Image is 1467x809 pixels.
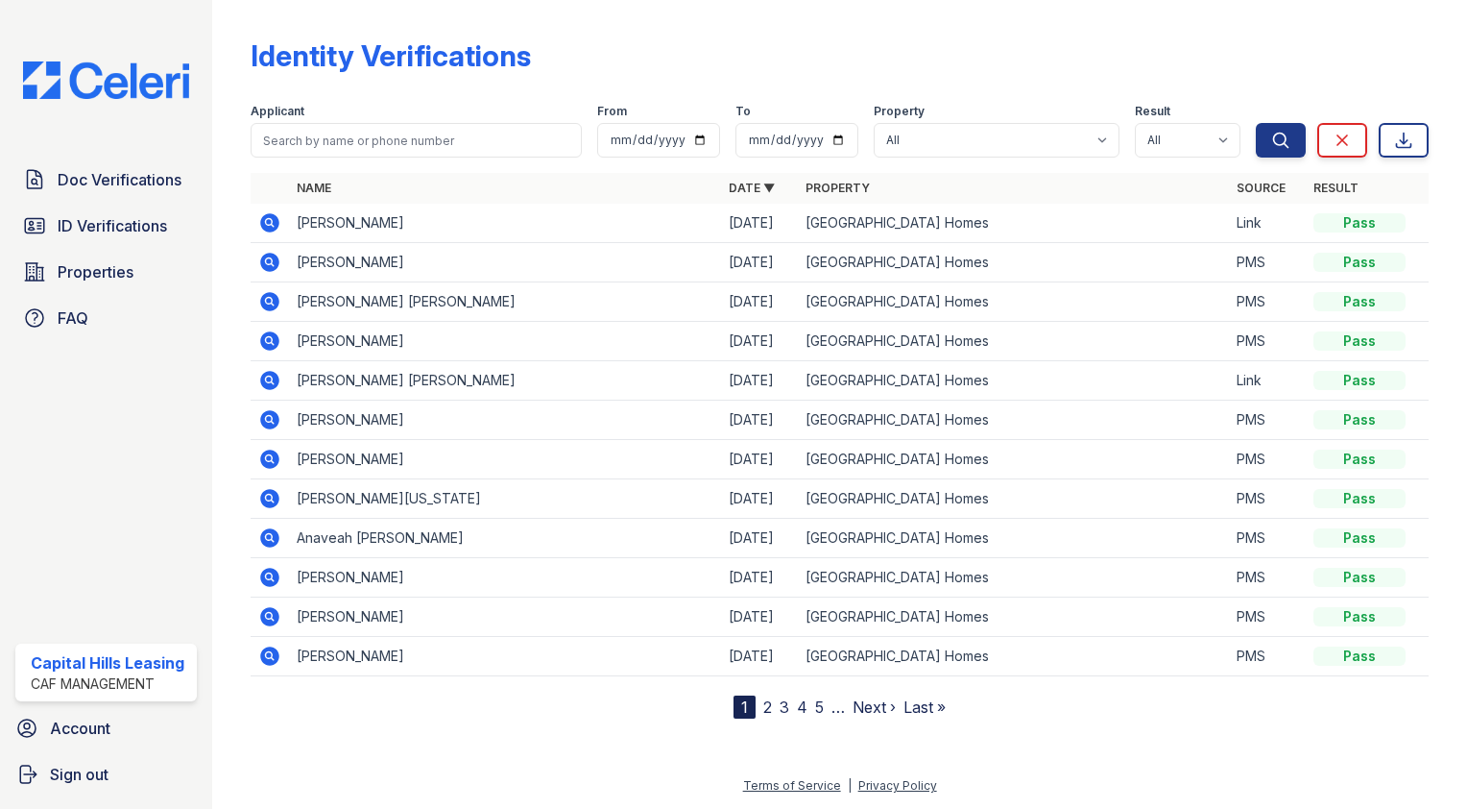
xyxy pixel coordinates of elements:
a: 4 [797,698,807,717]
a: Date ▼ [729,181,775,195]
td: [PERSON_NAME] [289,440,720,479]
td: [PERSON_NAME] [289,322,720,361]
td: [DATE] [721,204,798,243]
a: Property [806,181,870,195]
a: Privacy Policy [858,778,937,793]
td: PMS [1229,479,1306,519]
span: Doc Verifications [58,168,181,191]
td: Anaveah [PERSON_NAME] [289,519,720,558]
td: [DATE] [721,598,798,637]
td: Link [1229,204,1306,243]
a: Next › [853,698,896,717]
input: Search by name or phone number [251,123,582,158]
td: PMS [1229,558,1306,598]
a: Last » [903,698,946,717]
div: Pass [1313,371,1406,390]
a: ID Verifications [15,207,197,245]
label: Result [1135,104,1170,119]
div: Identity Verifications [251,38,531,73]
div: CAF Management [31,674,184,694]
td: [PERSON_NAME] [289,401,720,440]
a: 5 [815,698,824,717]
td: [PERSON_NAME] [289,637,720,676]
td: [PERSON_NAME] [289,204,720,243]
a: Name [297,181,331,195]
div: Pass [1313,450,1406,469]
td: [GEOGRAPHIC_DATA] Homes [798,361,1229,401]
div: Pass [1313,410,1406,429]
span: FAQ [58,306,88,330]
td: [GEOGRAPHIC_DATA] Homes [798,479,1229,519]
span: Account [50,717,110,740]
a: Result [1313,181,1359,195]
div: Pass [1313,528,1406,548]
div: Pass [1313,213,1406,233]
td: [PERSON_NAME] [PERSON_NAME] [289,361,720,401]
td: [GEOGRAPHIC_DATA] Homes [798,440,1229,479]
td: [PERSON_NAME][US_STATE] [289,479,720,519]
td: [GEOGRAPHIC_DATA] Homes [798,598,1229,637]
td: [PERSON_NAME] [289,558,720,598]
td: [DATE] [721,322,798,361]
td: [GEOGRAPHIC_DATA] Homes [798,243,1229,282]
label: Property [874,104,925,119]
img: CE_Logo_Blue-a8612792a0a2168367f1c8372b55b34899dd931a85d93a1a3d3e32e68fde9ad4.png [8,61,204,99]
a: Sign out [8,755,204,794]
a: Source [1237,181,1286,195]
a: FAQ [15,299,197,337]
div: Pass [1313,331,1406,351]
div: Pass [1313,568,1406,587]
td: [DATE] [721,558,798,598]
td: [GEOGRAPHIC_DATA] Homes [798,519,1229,558]
a: Account [8,709,204,748]
td: [DATE] [721,282,798,322]
span: ID Verifications [58,214,167,237]
div: Pass [1313,489,1406,508]
a: 3 [780,698,789,717]
label: From [597,104,627,119]
td: PMS [1229,401,1306,440]
span: Properties [58,260,133,283]
td: [GEOGRAPHIC_DATA] Homes [798,282,1229,322]
td: PMS [1229,637,1306,676]
div: 1 [733,696,756,719]
label: To [735,104,751,119]
td: [PERSON_NAME] [289,598,720,637]
div: Pass [1313,292,1406,311]
td: [DATE] [721,401,798,440]
td: [GEOGRAPHIC_DATA] Homes [798,204,1229,243]
td: [GEOGRAPHIC_DATA] Homes [798,322,1229,361]
a: Terms of Service [743,778,841,793]
td: PMS [1229,243,1306,282]
td: PMS [1229,519,1306,558]
td: [DATE] [721,440,798,479]
td: [DATE] [721,479,798,519]
div: Capital Hills Leasing [31,651,184,674]
td: [DATE] [721,637,798,676]
td: Link [1229,361,1306,401]
td: PMS [1229,598,1306,637]
td: [PERSON_NAME] [PERSON_NAME] [289,282,720,322]
td: PMS [1229,282,1306,322]
td: [GEOGRAPHIC_DATA] Homes [798,401,1229,440]
div: Pass [1313,647,1406,666]
a: Properties [15,253,197,291]
td: [GEOGRAPHIC_DATA] Homes [798,637,1229,676]
span: … [831,696,845,719]
td: PMS [1229,440,1306,479]
div: | [848,778,852,793]
td: [DATE] [721,361,798,401]
span: Sign out [50,763,108,786]
td: [DATE] [721,243,798,282]
div: Pass [1313,607,1406,626]
a: 2 [763,698,772,717]
td: [PERSON_NAME] [289,243,720,282]
a: Doc Verifications [15,160,197,199]
div: Pass [1313,253,1406,272]
td: [GEOGRAPHIC_DATA] Homes [798,558,1229,598]
td: PMS [1229,322,1306,361]
td: [DATE] [721,519,798,558]
label: Applicant [251,104,304,119]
